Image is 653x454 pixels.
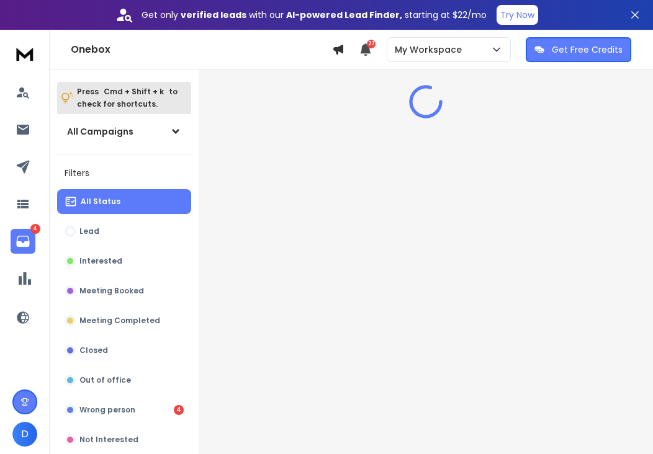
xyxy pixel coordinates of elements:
[30,224,40,234] p: 4
[57,427,191,452] button: Not Interested
[12,42,37,65] img: logo
[57,119,191,144] button: All Campaigns
[57,278,191,303] button: Meeting Booked
[79,256,122,266] p: Interested
[526,37,631,62] button: Get Free Credits
[57,368,191,393] button: Out of office
[174,405,184,415] div: 4
[497,5,538,25] button: Try Now
[367,40,376,48] span: 27
[286,9,402,21] strong: AI-powered Lead Finder,
[12,422,37,447] button: D
[81,197,120,207] p: All Status
[57,308,191,333] button: Meeting Completed
[552,43,623,56] p: Get Free Credits
[79,226,99,236] p: Lead
[102,84,166,99] span: Cmd + Shift + k
[79,405,135,415] p: Wrong person
[57,189,191,214] button: All Status
[79,286,144,296] p: Meeting Booked
[181,9,246,21] strong: verified leads
[77,86,178,110] p: Press to check for shortcuts.
[79,375,131,385] p: Out of office
[57,398,191,422] button: Wrong person4
[79,316,160,326] p: Meeting Completed
[57,249,191,274] button: Interested
[79,435,138,445] p: Not Interested
[57,164,191,182] h3: Filters
[71,42,332,57] h1: Onebox
[142,9,487,21] p: Get only with our starting at $22/mo
[79,345,108,355] p: Closed
[395,43,467,56] p: My Workspace
[500,9,534,21] p: Try Now
[57,219,191,244] button: Lead
[11,229,35,254] a: 4
[57,338,191,363] button: Closed
[67,125,133,138] h1: All Campaigns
